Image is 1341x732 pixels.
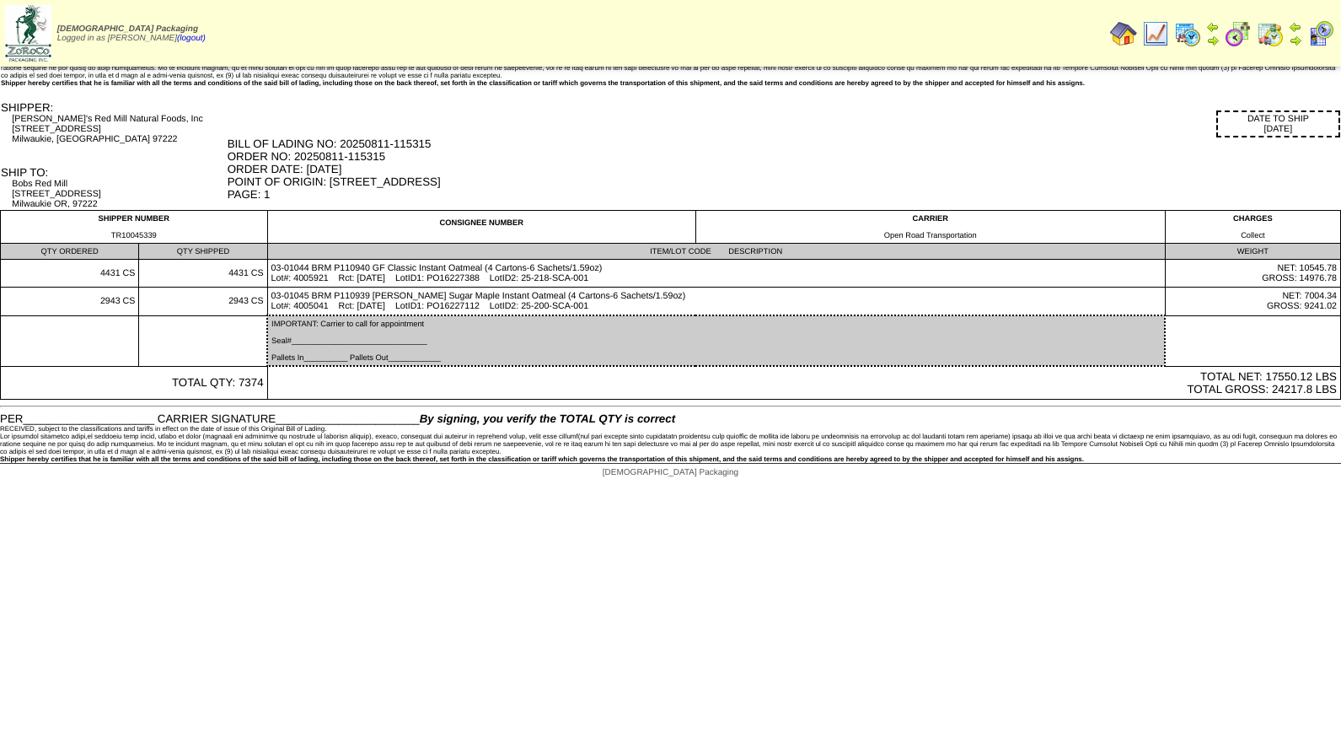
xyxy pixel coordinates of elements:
div: Open Road Transportation [700,231,1161,240]
td: ITEM/LOT CODE DESCRIPTION [267,244,1165,260]
td: WEIGHT [1165,244,1340,260]
td: SHIPPER NUMBER [1,211,268,244]
td: NET: 7004.34 GROSS: 9241.02 [1165,288,1340,316]
span: Logged in as [PERSON_NAME] [57,24,206,43]
td: CARRIER [695,211,1165,244]
a: (logout) [177,34,206,43]
div: Shipper hereby certifies that he is familiar with all the terms and conditions of the said bill o... [1,79,1340,87]
img: calendarprod.gif [1174,20,1201,47]
div: TR10045339 [4,231,264,240]
img: home.gif [1110,20,1137,47]
div: SHIP TO: [1,166,226,179]
td: QTY SHIPPED [139,244,267,260]
td: 4431 CS [139,260,267,288]
img: calendarinout.gif [1257,20,1284,47]
td: CONSIGNEE NUMBER [267,211,695,244]
td: TOTAL QTY: 7374 [1,366,268,400]
td: NET: 10545.78 GROSS: 14976.78 [1165,260,1340,288]
span: [DEMOGRAPHIC_DATA] Packaging [57,24,198,34]
td: 03-01045 BRM P110939 [PERSON_NAME] Sugar Maple Instant Oatmeal (4 Cartons-6 Sachets/1.59oz) Lot#:... [267,288,1165,316]
span: [DEMOGRAPHIC_DATA] Packaging [603,468,738,477]
div: DATE TO SHIP [DATE] [1216,110,1340,137]
img: arrowright.gif [1206,34,1220,47]
div: Collect [1169,231,1337,240]
img: arrowleft.gif [1289,20,1302,34]
td: IMPORTANT: Carrier to call for appointment Seal#_______________________________ Pallets In_______... [267,315,1165,366]
img: arrowleft.gif [1206,20,1220,34]
div: Bobs Red Mill [STREET_ADDRESS] Milwaukie OR, 97222 [12,179,225,209]
td: 2943 CS [139,288,267,316]
td: 4431 CS [1,260,139,288]
div: BILL OF LADING NO: 20250811-115315 ORDER NO: 20250811-115315 ORDER DATE: [DATE] POINT OF ORIGIN: ... [228,137,1340,201]
img: line_graph.gif [1142,20,1169,47]
img: calendarblend.gif [1225,20,1252,47]
img: calendarcustomer.gif [1307,20,1334,47]
div: SHIPPER: [1,101,226,114]
td: 03-01044 BRM P110940 GF Classic Instant Oatmeal (4 Cartons-6 Sachets/1.59oz) Lot#: 4005921 Rct: [... [267,260,1165,288]
td: CHARGES [1165,211,1340,244]
img: arrowright.gif [1289,34,1302,47]
td: 2943 CS [1,288,139,316]
td: TOTAL NET: 17550.12 LBS TOTAL GROSS: 24217.8 LBS [267,366,1340,400]
td: QTY ORDERED [1,244,139,260]
div: [PERSON_NAME]'s Red Mill Natural Foods, Inc [STREET_ADDRESS] Milwaukie, [GEOGRAPHIC_DATA] 97222 [12,114,225,144]
img: zoroco-logo-small.webp [5,5,51,62]
span: By signing, you verify the TOTAL QTY is correct [420,412,675,425]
